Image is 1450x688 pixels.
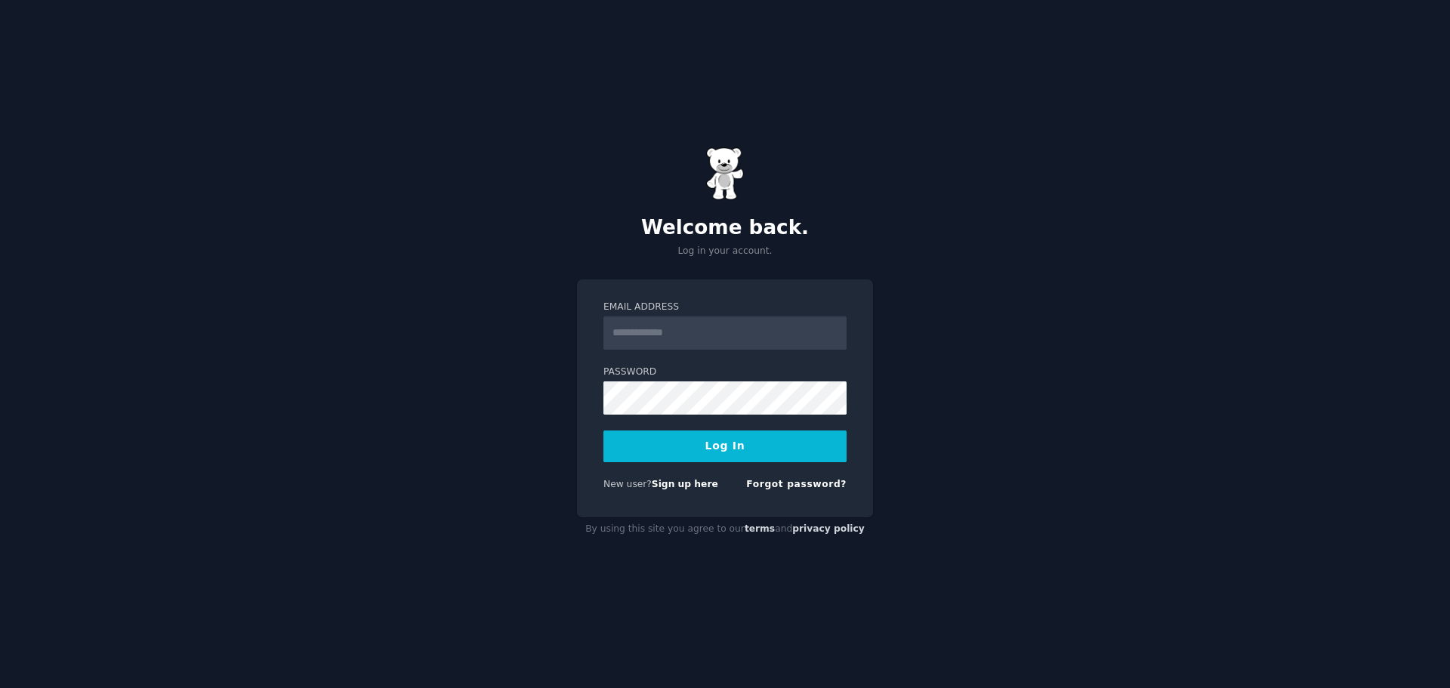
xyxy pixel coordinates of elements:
a: Sign up here [652,479,718,489]
p: Log in your account. [577,245,873,258]
a: privacy policy [792,523,865,534]
label: Email Address [603,301,847,314]
a: Forgot password? [746,479,847,489]
h2: Welcome back. [577,216,873,240]
a: terms [745,523,775,534]
label: Password [603,366,847,379]
img: Gummy Bear [706,147,744,200]
span: New user? [603,479,652,489]
div: By using this site you agree to our and [577,517,873,541]
button: Log In [603,430,847,462]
